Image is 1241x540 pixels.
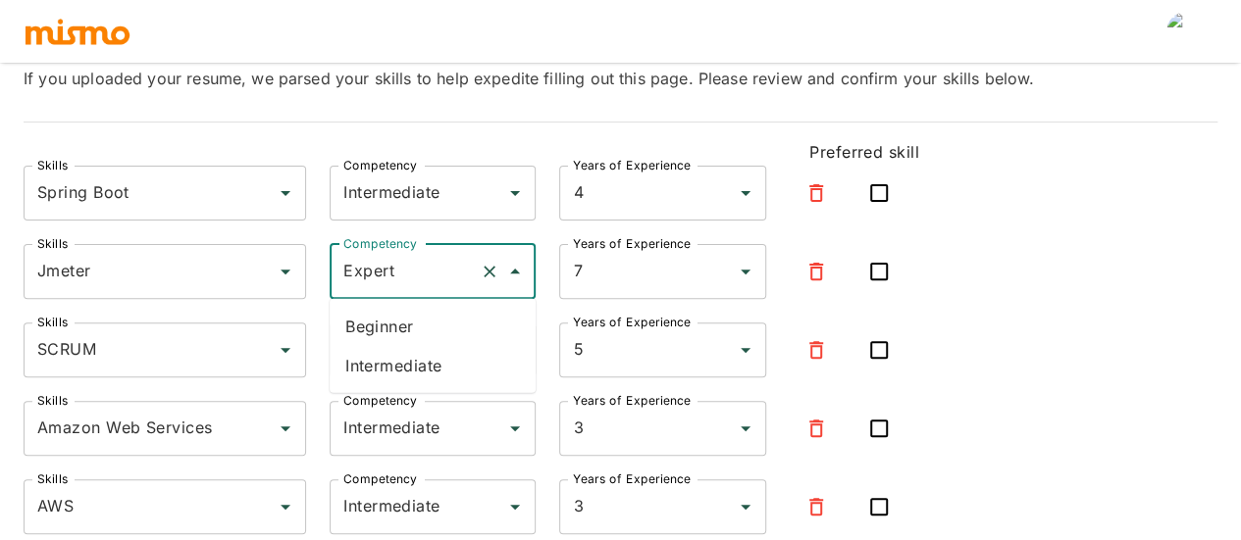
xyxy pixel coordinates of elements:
[573,314,691,330] label: Years of Experience
[732,258,759,285] button: Open
[272,179,299,207] button: Open
[37,314,68,330] label: Skills
[272,336,299,364] button: Open
[37,157,68,173] label: Skills
[272,258,299,285] button: Open
[732,179,759,207] button: Open
[37,470,68,487] label: Skills
[330,346,536,385] li: Intermediate
[272,493,299,520] button: Open
[732,336,759,364] button: Open
[732,493,759,520] button: Open
[501,179,529,207] button: Open
[732,415,759,442] button: Open
[343,392,417,409] label: Competency
[1166,12,1206,51] img: null null
[501,415,529,442] button: Open
[501,493,529,520] button: Open
[343,157,417,173] label: Competency
[272,415,299,442] button: Open
[573,392,691,409] label: Years of Experience
[573,470,691,487] label: Years of Experience
[343,470,417,487] label: Competency
[573,235,691,252] label: Years of Experience
[24,17,131,46] img: logo
[24,67,1217,90] h6: If you uploaded your resume, we parsed your skills to help expedite filling out this page. Please...
[573,157,691,173] label: Years of Experience
[37,235,68,252] label: Skills
[330,307,536,346] li: Beginner
[476,258,503,285] button: Clear
[501,258,529,285] button: Close
[37,392,68,409] label: Skills
[343,235,417,252] label: Competency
